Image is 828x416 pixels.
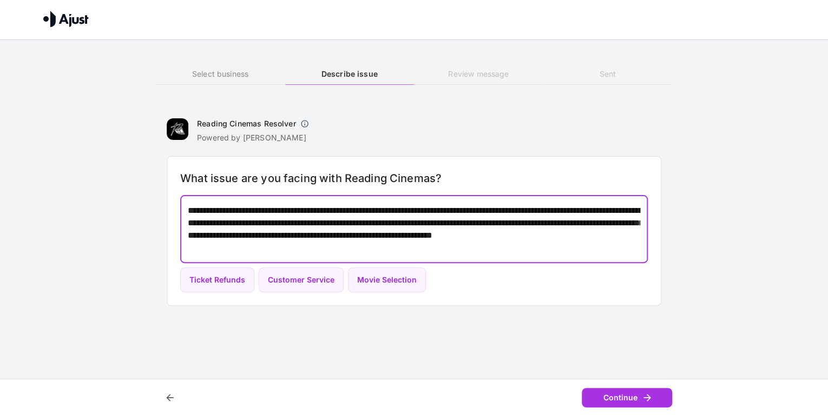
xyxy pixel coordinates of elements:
[285,68,414,80] h6: Describe issue
[180,170,648,187] h6: What issue are you facing with Reading Cinemas?
[180,267,254,293] button: Ticket Refunds
[167,118,188,140] img: Reading Cinemas
[582,388,672,408] button: Continue
[197,118,296,129] h6: Reading Cinemas Resolver
[43,11,89,27] img: Ajust
[543,68,672,80] h6: Sent
[197,132,313,143] p: Powered by [PERSON_NAME]
[259,267,344,293] button: Customer Service
[156,68,285,80] h6: Select business
[414,68,543,80] h6: Review message
[348,267,426,293] button: Movie Selection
